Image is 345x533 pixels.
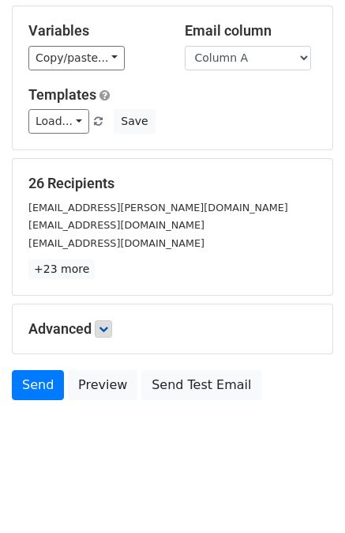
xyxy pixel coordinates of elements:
button: Save [114,109,155,134]
a: +23 more [28,259,95,279]
h5: 26 Recipients [28,175,317,192]
h5: Variables [28,22,161,40]
a: Send Test Email [141,370,261,400]
small: [EMAIL_ADDRESS][DOMAIN_NAME] [28,219,204,231]
h5: Advanced [28,320,317,338]
small: [EMAIL_ADDRESS][DOMAIN_NAME] [28,237,204,249]
h5: Email column [185,22,317,40]
a: Preview [68,370,137,400]
a: Copy/paste... [28,46,125,70]
a: Load... [28,109,89,134]
a: Send [12,370,64,400]
small: [EMAIL_ADDRESS][PERSON_NAME][DOMAIN_NAME] [28,202,288,214]
a: Templates [28,86,96,103]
